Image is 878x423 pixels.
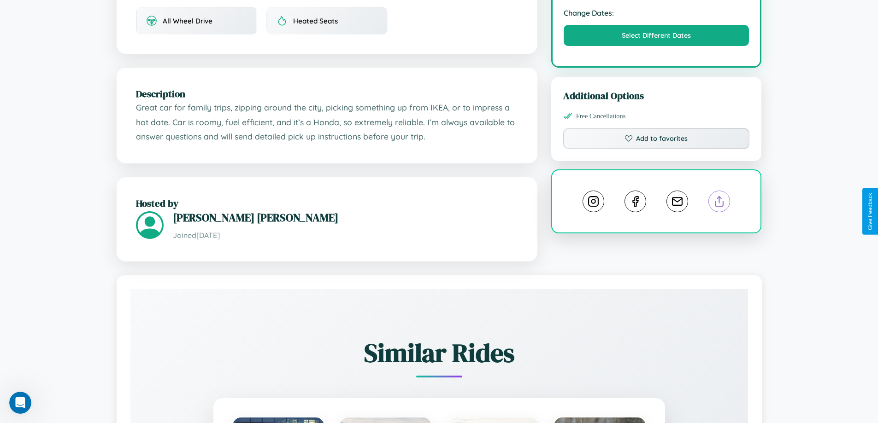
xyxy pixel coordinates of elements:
button: Add to favorites [563,128,750,149]
iframe: Intercom live chat [9,392,31,414]
p: Great car for family trips, zipping around the city, picking something up from IKEA, or to impres... [136,100,518,144]
span: Heated Seats [293,17,338,25]
span: All Wheel Drive [163,17,212,25]
h3: Additional Options [563,89,750,102]
h2: Hosted by [136,197,518,210]
h3: [PERSON_NAME] [PERSON_NAME] [173,210,518,225]
h2: Similar Rides [163,335,716,371]
button: Select Different Dates [564,25,749,46]
span: Free Cancellations [576,112,626,120]
strong: Change Dates: [564,8,749,17]
div: Give Feedback [867,193,873,230]
h2: Description [136,87,518,100]
p: Joined [DATE] [173,229,518,242]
